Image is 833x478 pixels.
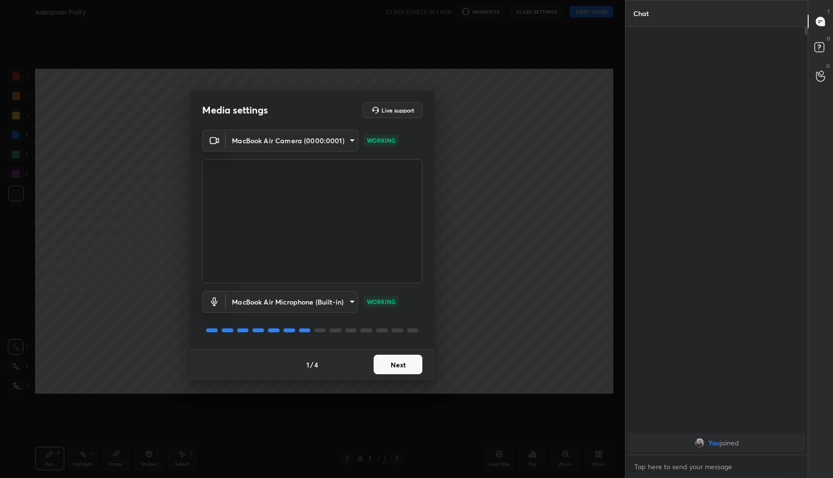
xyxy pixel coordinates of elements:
p: WORKING [367,297,396,306]
span: You [708,439,720,447]
p: D [827,35,830,42]
div: MacBook Air Camera (0000:0001) [226,130,358,152]
div: MacBook Air Camera (0000:0001) [226,291,358,313]
h4: / [310,360,313,370]
span: joined [720,439,739,447]
h4: 4 [314,360,318,370]
h5: Live support [381,107,414,113]
div: grid [625,431,808,455]
button: Next [374,355,422,374]
p: T [827,8,830,15]
p: WORKING [367,136,396,145]
p: Chat [625,0,657,26]
img: 2fdd300d0a60438a9566a832db643c4c.jpg [695,438,704,448]
p: G [826,62,830,70]
h2: Media settings [202,104,268,116]
h4: 1 [306,360,309,370]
